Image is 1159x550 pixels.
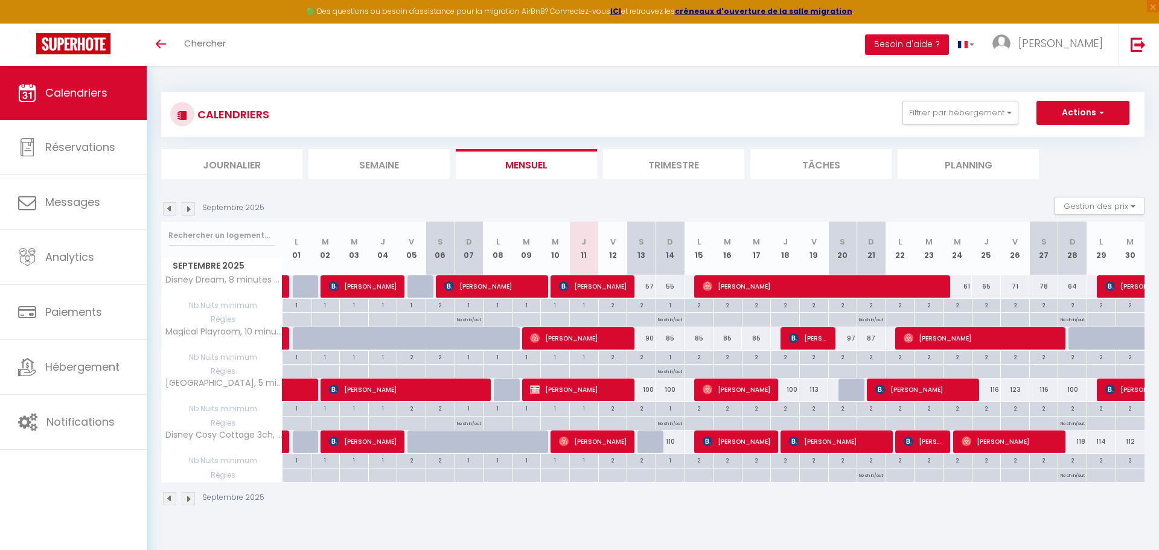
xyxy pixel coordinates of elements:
[886,351,915,362] div: 2
[162,313,282,326] span: Règles
[1001,351,1029,362] div: 2
[283,299,311,310] div: 1
[599,454,627,465] div: 2
[599,299,627,310] div: 2
[685,327,714,350] div: 85
[886,454,915,465] div: 2
[530,378,627,401] span: [PERSON_NAME]
[397,222,426,275] th: 05
[714,402,742,414] div: 2
[45,85,107,100] span: Calendriers
[829,402,857,414] div: 2
[829,299,857,310] div: 2
[530,327,627,350] span: [PERSON_NAME]
[295,236,298,248] abbr: L
[943,454,972,465] div: 2
[194,101,269,128] h3: CALENDRIERS
[886,299,915,310] div: 2
[915,222,943,275] th: 23
[599,402,627,414] div: 2
[1058,402,1087,414] div: 2
[444,275,541,298] span: [PERSON_NAME]
[1058,222,1087,275] th: 28
[559,430,627,453] span: [PERSON_NAME]
[1001,402,1029,414] div: 2
[1058,299,1087,310] div: 2
[1036,101,1129,125] button: Actions
[559,275,627,298] span: [PERSON_NAME]
[438,236,443,248] abbr: S
[1030,402,1058,414] div: 2
[771,454,799,465] div: 2
[714,351,742,362] div: 2
[658,313,682,324] p: No ch in/out
[1070,236,1076,248] abbr: D
[703,378,770,401] span: [PERSON_NAME]
[1058,351,1087,362] div: 2
[397,299,426,310] div: 1
[541,454,569,465] div: 1
[570,454,598,465] div: 1
[857,454,886,465] div: 2
[426,299,455,310] div: 2
[972,454,1001,465] div: 2
[351,236,358,248] abbr: M
[627,351,656,362] div: 2
[308,149,450,179] li: Semaine
[697,236,701,248] abbr: L
[627,379,656,401] div: 100
[1061,313,1085,324] p: No ch in/out
[1116,222,1145,275] th: 30
[162,351,282,364] span: Nb Nuits minimum
[1058,454,1087,465] div: 2
[943,299,972,310] div: 2
[984,236,989,248] abbr: J
[1001,379,1030,401] div: 123
[426,402,455,414] div: 2
[340,351,368,362] div: 1
[840,236,845,248] abbr: S
[925,236,933,248] abbr: M
[943,402,972,414] div: 2
[340,454,368,465] div: 1
[685,222,714,275] th: 15
[311,351,340,362] div: 1
[1131,37,1146,52] img: logout
[685,454,714,465] div: 2
[972,379,1001,401] div: 116
[610,6,621,16] strong: ICI
[875,378,972,401] span: [PERSON_NAME]
[714,222,742,275] th: 16
[915,351,943,362] div: 2
[789,430,886,453] span: [PERSON_NAME]
[581,236,586,248] abbr: J
[799,222,828,275] th: 19
[656,351,685,362] div: 1
[675,6,852,16] a: créneaux d'ouverture de la salle migration
[750,149,892,179] li: Tâches
[771,402,799,414] div: 2
[552,236,559,248] abbr: M
[685,299,714,310] div: 2
[484,402,512,414] div: 1
[1116,351,1145,362] div: 2
[45,359,120,374] span: Hébergement
[162,468,282,482] span: Règles
[162,417,282,430] span: Règles
[164,275,284,284] span: Disney Dream, 8 minutes Disneyland [GEOGRAPHIC_DATA]!
[667,236,673,248] abbr: D
[36,33,110,54] img: Super Booking
[340,299,368,310] div: 1
[742,402,771,414] div: 2
[426,222,455,275] th: 06
[329,430,397,453] span: [PERSON_NAME]
[1126,236,1134,248] abbr: M
[703,275,944,298] span: [PERSON_NAME]
[656,402,685,414] div: 1
[283,351,311,362] div: 1
[972,222,1001,275] th: 25
[1018,36,1103,51] span: [PERSON_NAME]
[329,378,484,401] span: [PERSON_NAME]
[456,149,597,179] li: Mensuel
[972,299,1001,310] div: 2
